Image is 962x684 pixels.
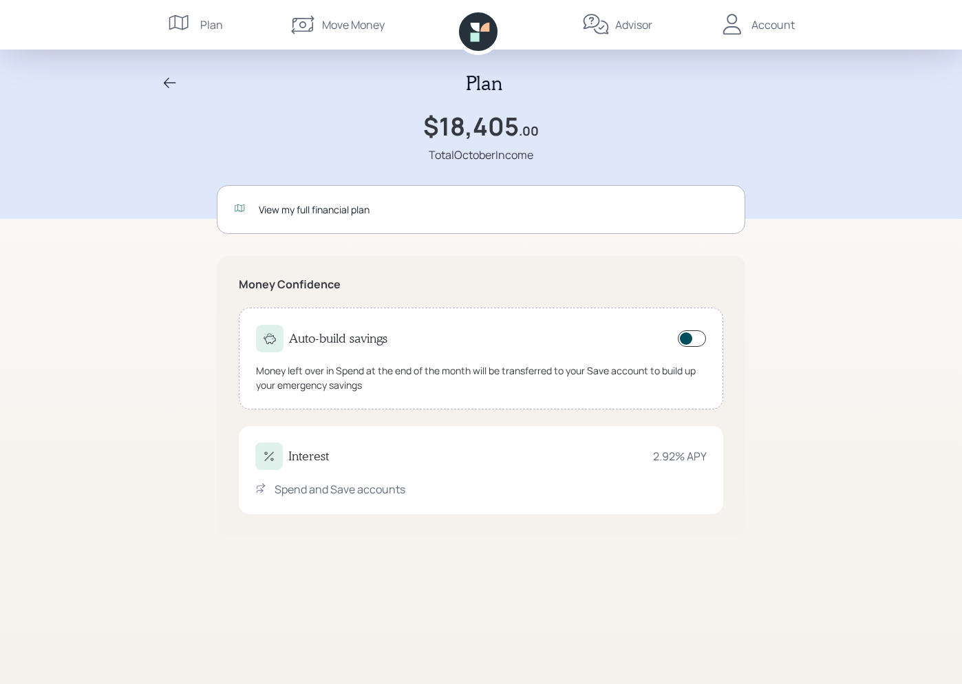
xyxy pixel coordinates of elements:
[200,17,223,33] div: Plan
[322,17,385,33] div: Move Money
[466,72,502,95] h2: Plan
[751,17,795,33] div: Account
[519,124,539,139] h4: .00
[288,449,329,464] h4: Interest
[615,17,652,33] div: Advisor
[239,278,723,291] h5: Money Confidence
[259,202,728,217] div: View my full financial plan
[275,481,405,498] div: Spend and Save accounts
[429,147,533,163] div: Total October Income
[423,111,519,141] h1: $18,405
[289,331,387,346] h4: Auto-build savings
[256,363,706,392] div: Money left over in Spend at the end of the month will be transferred to your Save account to buil...
[653,448,707,464] div: 2.92 % APY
